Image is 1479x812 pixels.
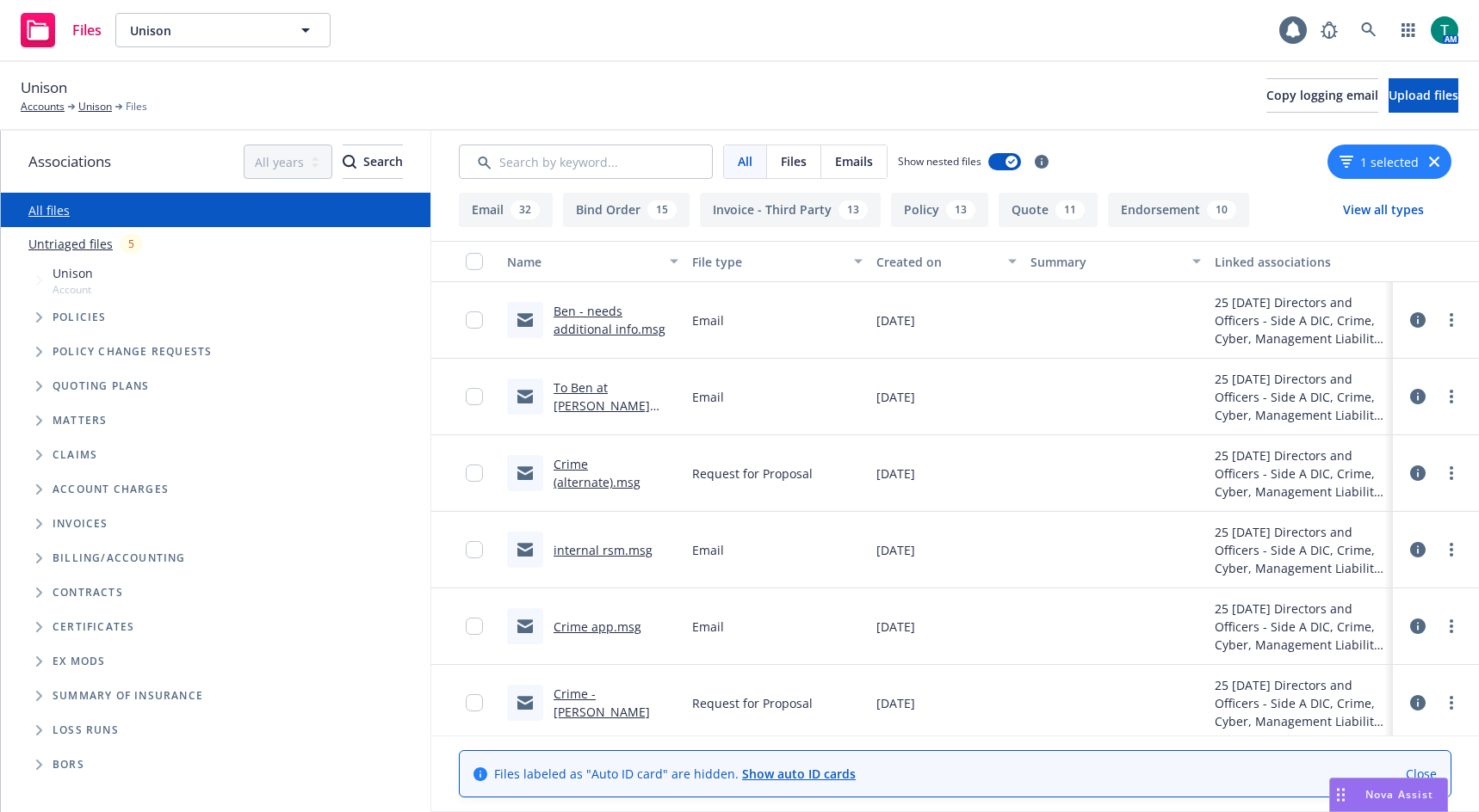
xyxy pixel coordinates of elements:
button: 1 selected [1340,153,1419,171]
a: more [1441,616,1462,637]
span: Contracts [53,587,123,598]
div: 11 [1055,200,1085,219]
span: Upload files [1389,87,1458,103]
button: Invoice - Third Party [700,193,881,227]
span: Unison [53,264,93,282]
button: Bind Order [563,193,690,227]
span: Account charges [53,484,169,495]
button: Unison [115,13,331,47]
span: Email [692,388,724,406]
input: Toggle Row Selected [466,541,483,558]
button: Created on [869,241,1024,282]
a: more [1441,692,1462,713]
div: Drag to move [1330,778,1352,811]
div: Linked associations [1215,253,1386,271]
div: Folder Tree Example [1,541,430,782]
a: Switch app [1391,13,1426,47]
span: Billing/Accounting [53,553,186,563]
input: Toggle Row Selected [466,618,483,635]
span: Show nested files [898,154,981,169]
div: Tree Example [1,261,430,541]
a: All files [28,202,70,218]
span: Policies [53,312,107,323]
span: Request for Proposal [692,464,813,483]
span: Account [53,282,93,297]
button: Quote [999,193,1098,227]
span: Claims [53,450,97,460]
span: Associations [28,151,111,173]
span: Quoting plans [53,381,150,391]
span: Certificates [53,622,134,632]
a: To Ben at [PERSON_NAME] (ML/PL lines) .msg [554,379,657,432]
span: Invoices [53,519,108,529]
span: Policy change requests [53,347,212,357]
a: more [1441,310,1462,330]
div: Created on [876,253,998,271]
span: Matters [53,415,107,426]
span: Email [692,618,724,636]
span: Files labeled as "Auto ID card" are hidden. [494,765,856,783]
button: Summary [1024,241,1209,282]
div: 25 [DATE] Directors and Officers - Side A DIC, Crime, Cyber, Management Liability Renewal [1215,370,1386,424]
div: Search [343,145,403,178]
span: [DATE] [876,388,915,406]
button: View all types [1315,193,1451,227]
button: Copy logging email [1266,78,1378,113]
button: Email [459,193,553,227]
a: Unison [78,99,112,114]
div: Summary [1030,253,1183,271]
span: Unison [130,22,279,40]
div: 5 [120,234,143,254]
div: 25 [DATE] Directors and Officers - Side A DIC, Crime, Cyber, Management Liability Renewal [1215,293,1386,348]
span: Ex Mods [53,656,105,667]
span: Copy logging email [1266,87,1378,103]
div: 32 [511,200,540,219]
span: Email [692,311,724,329]
input: Toggle Row Selected [466,694,483,711]
button: SearchSearch [343,145,403,179]
div: File type [692,253,845,271]
input: Toggle Row Selected [466,464,483,482]
a: Untriaged files [28,235,113,253]
img: photo [1431,16,1458,44]
button: Policy [891,193,988,227]
span: [DATE] [876,311,915,329]
span: Nova Assist [1365,787,1433,802]
a: Accounts [21,99,65,114]
div: 25 [DATE] Directors and Officers - Side A DIC, Crime, Cyber, Management Liability Renewal [1215,600,1386,654]
a: Files [14,6,108,54]
div: Name [507,253,659,271]
span: Request for Proposal [692,694,813,712]
input: Select all [466,253,483,270]
a: Crime app.msg [554,618,641,635]
a: Crime - [PERSON_NAME] [554,686,650,720]
div: 13 [946,200,975,219]
button: Upload files [1389,78,1458,113]
div: 10 [1207,200,1236,219]
span: Emails [835,152,873,170]
svg: Search [343,155,356,169]
a: Ben - needs additional info.msg [554,303,665,337]
a: more [1441,463,1462,483]
button: Linked associations [1208,241,1393,282]
span: Email [692,541,724,559]
input: Search by keyword... [459,145,713,179]
div: 15 [647,200,677,219]
span: Files [72,23,102,37]
span: Files [781,152,807,170]
button: Endorsement [1108,193,1249,227]
div: 25 [DATE] Directors and Officers - Side A DIC, Crime, Cyber, Management Liability Renewal [1215,523,1386,577]
span: [DATE] [876,541,915,559]
input: Toggle Row Selected [466,311,483,329]
span: All [738,152,752,170]
span: [DATE] [876,618,915,636]
button: File type [685,241,870,282]
div: 25 [DATE] Directors and Officers - Side A DIC, Crime, Cyber, Management Liability Renewal [1215,676,1386,730]
button: Nova Assist [1329,778,1448,812]
span: [DATE] [876,464,915,483]
div: 13 [839,200,868,219]
button: Name [500,241,685,282]
a: Report a Bug [1312,13,1346,47]
a: Search [1352,13,1386,47]
span: Summary of insurance [53,691,203,701]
